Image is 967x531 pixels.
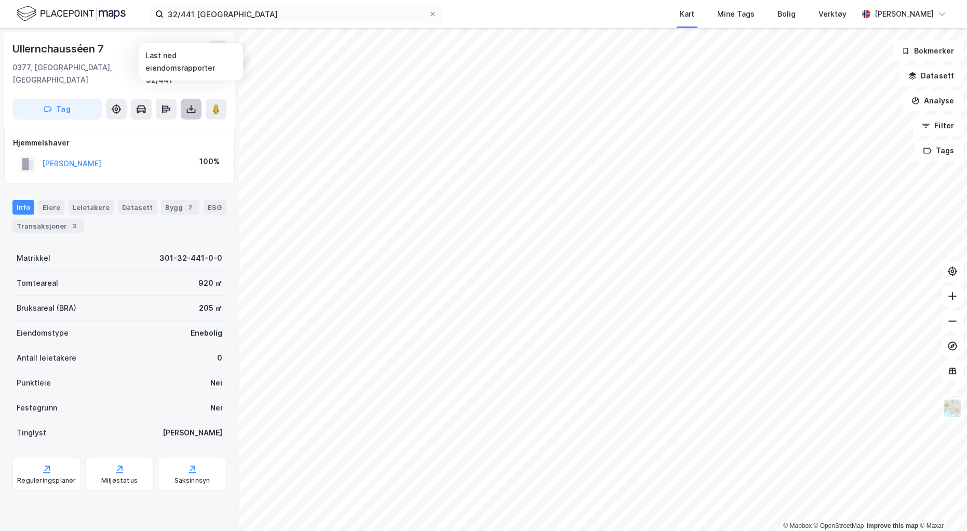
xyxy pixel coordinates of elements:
[783,522,812,529] a: Mapbox
[17,327,69,339] div: Eiendomstype
[899,65,963,86] button: Datasett
[185,202,195,213] div: 2
[903,90,963,111] button: Analyse
[198,277,222,289] div: 920 ㎡
[101,476,138,485] div: Miljøstatus
[913,115,963,136] button: Filter
[12,61,146,86] div: 0377, [GEOGRAPHIC_DATA], [GEOGRAPHIC_DATA]
[164,6,428,22] input: Søk på adresse, matrikkel, gårdeiere, leietakere eller personer
[818,8,847,20] div: Verktøy
[199,302,222,314] div: 205 ㎡
[867,522,918,529] a: Improve this map
[893,41,963,61] button: Bokmerker
[915,140,963,161] button: Tags
[680,8,694,20] div: Kart
[69,200,114,215] div: Leietakere
[161,200,199,215] div: Bygg
[17,476,76,485] div: Reguleringsplaner
[12,219,84,233] div: Transaksjoner
[17,252,50,264] div: Matrikkel
[17,352,76,364] div: Antall leietakere
[17,277,58,289] div: Tomteareal
[210,377,222,389] div: Nei
[943,399,962,418] img: Z
[915,481,967,531] iframe: Chat Widget
[12,99,102,120] button: Tag
[118,200,157,215] div: Datasett
[163,427,222,439] div: [PERSON_NAME]
[17,5,126,23] img: logo.f888ab2527a4732fd821a326f86c7f29.svg
[69,221,79,231] div: 3
[13,137,226,149] div: Hjemmelshaver
[17,377,51,389] div: Punktleie
[38,200,64,215] div: Eiere
[17,402,57,414] div: Festegrunn
[217,352,222,364] div: 0
[204,200,226,215] div: ESG
[17,302,76,314] div: Bruksareal (BRA)
[191,327,222,339] div: Enebolig
[159,252,222,264] div: 301-32-441-0-0
[146,61,226,86] div: [GEOGRAPHIC_DATA], 32/441
[210,402,222,414] div: Nei
[777,8,796,20] div: Bolig
[17,427,46,439] div: Tinglyst
[199,155,220,168] div: 100%
[174,476,210,485] div: Saksinnsyn
[12,41,106,57] div: Ullernchausséen 7
[875,8,934,20] div: [PERSON_NAME]
[915,481,967,531] div: Kontrollprogram for chat
[12,200,34,215] div: Info
[814,522,864,529] a: OpenStreetMap
[717,8,755,20] div: Mine Tags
